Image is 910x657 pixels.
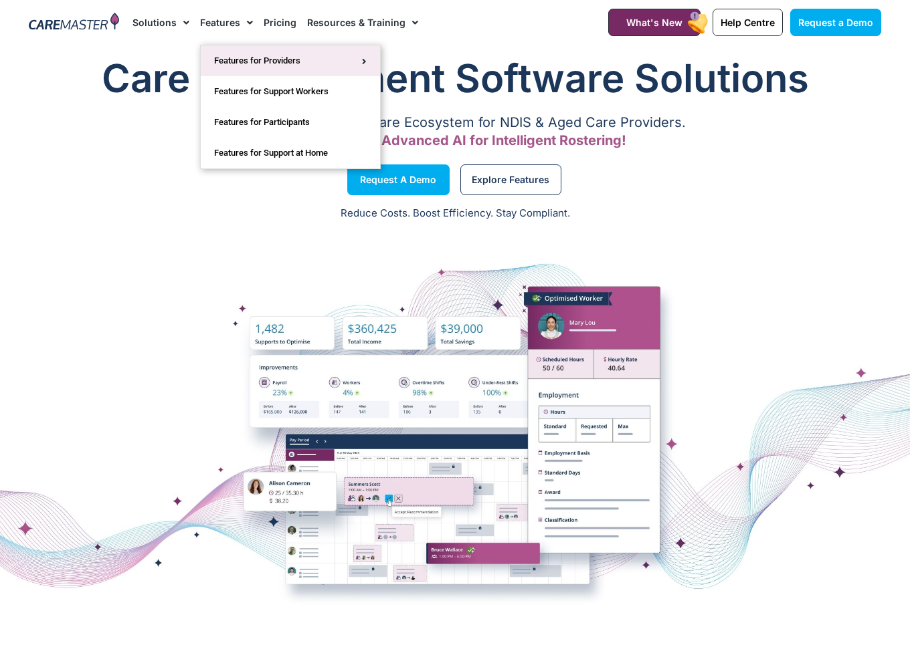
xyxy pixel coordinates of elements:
span: What's New [626,17,682,28]
h1: Care Management Software Solutions [29,51,881,105]
span: Request a Demo [360,176,436,183]
a: Features for Support at Home [201,138,380,168]
span: Explore Features [472,176,549,183]
span: Request a Demo [798,17,873,28]
ul: Features [200,45,381,169]
a: Request a Demo [790,9,881,36]
span: Help Centre [721,17,775,28]
a: Explore Features [460,164,561,195]
span: Now Featuring Advanced AI for Intelligent Rostering! [284,132,626,148]
a: What's New [608,9,701,36]
a: Help Centre [713,9,783,36]
a: Features for Support Workers [201,76,380,107]
img: CareMaster Logo [29,13,119,33]
p: Reduce Costs. Boost Efficiency. Stay Compliant. [8,206,902,221]
a: Features for Providers [201,45,380,76]
p: A Comprehensive Software Ecosystem for NDIS & Aged Care Providers. [29,118,881,127]
a: Features for Participants [201,107,380,138]
a: Request a Demo [347,164,450,195]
